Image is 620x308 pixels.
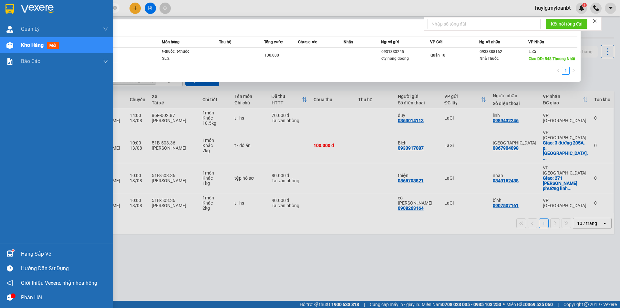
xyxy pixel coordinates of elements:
button: left [554,67,562,75]
div: Hàng sắp về [21,249,108,259]
span: Thu hộ [219,40,231,44]
div: t-thuốc, t-thuốc [162,48,211,55]
div: 0931333245 [381,48,430,55]
img: solution-icon [6,58,13,65]
img: warehouse-icon [6,26,13,33]
img: logo-vxr [5,4,14,14]
span: question-circle [7,265,13,271]
div: 0933388162 [480,48,528,55]
li: Next Page [570,67,577,75]
span: Người nhận [479,40,500,44]
span: Giao DĐ: 548 Thoosg Nhất [529,57,575,61]
div: Hướng dẫn sử dụng [21,264,108,273]
button: Kết nối tổng đài [546,19,587,29]
li: Previous Page [554,67,562,75]
div: Phản hồi [21,293,108,303]
a: 1 [562,67,569,74]
span: Quản Lý [21,25,40,33]
span: message [7,294,13,301]
sup: 1 [12,250,14,251]
span: 130.000 [264,53,279,58]
span: Món hàng [162,40,180,44]
div: Nhà Thuốc [480,55,528,62]
span: Giới thiệu Vexere, nhận hoa hồng [21,279,97,287]
img: warehouse-icon [6,42,13,49]
span: Kết nối tổng đài [551,20,582,27]
span: Nhãn [344,40,353,44]
span: down [103,27,108,32]
li: 1 [562,67,570,75]
span: VP Nhận [528,40,544,44]
span: mới [47,42,59,49]
span: close [593,19,597,23]
img: warehouse-icon [6,250,13,257]
span: Tổng cước [264,40,283,44]
span: Chưa cước [298,40,317,44]
div: cty năng đoọng [381,55,430,62]
span: Kho hàng [21,42,44,48]
span: VP Gửi [430,40,442,44]
span: LaGi [529,49,536,54]
button: right [570,67,577,75]
div: SL: 2 [162,55,211,62]
span: left [556,69,560,72]
span: Quận 10 [430,53,445,58]
span: notification [7,280,13,286]
span: right [572,69,575,72]
input: Nhập số tổng đài [428,19,541,29]
span: Người gửi [381,40,399,44]
span: Báo cáo [21,57,40,65]
span: down [103,59,108,64]
span: close-circle [113,5,117,11]
span: close-circle [113,6,117,10]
